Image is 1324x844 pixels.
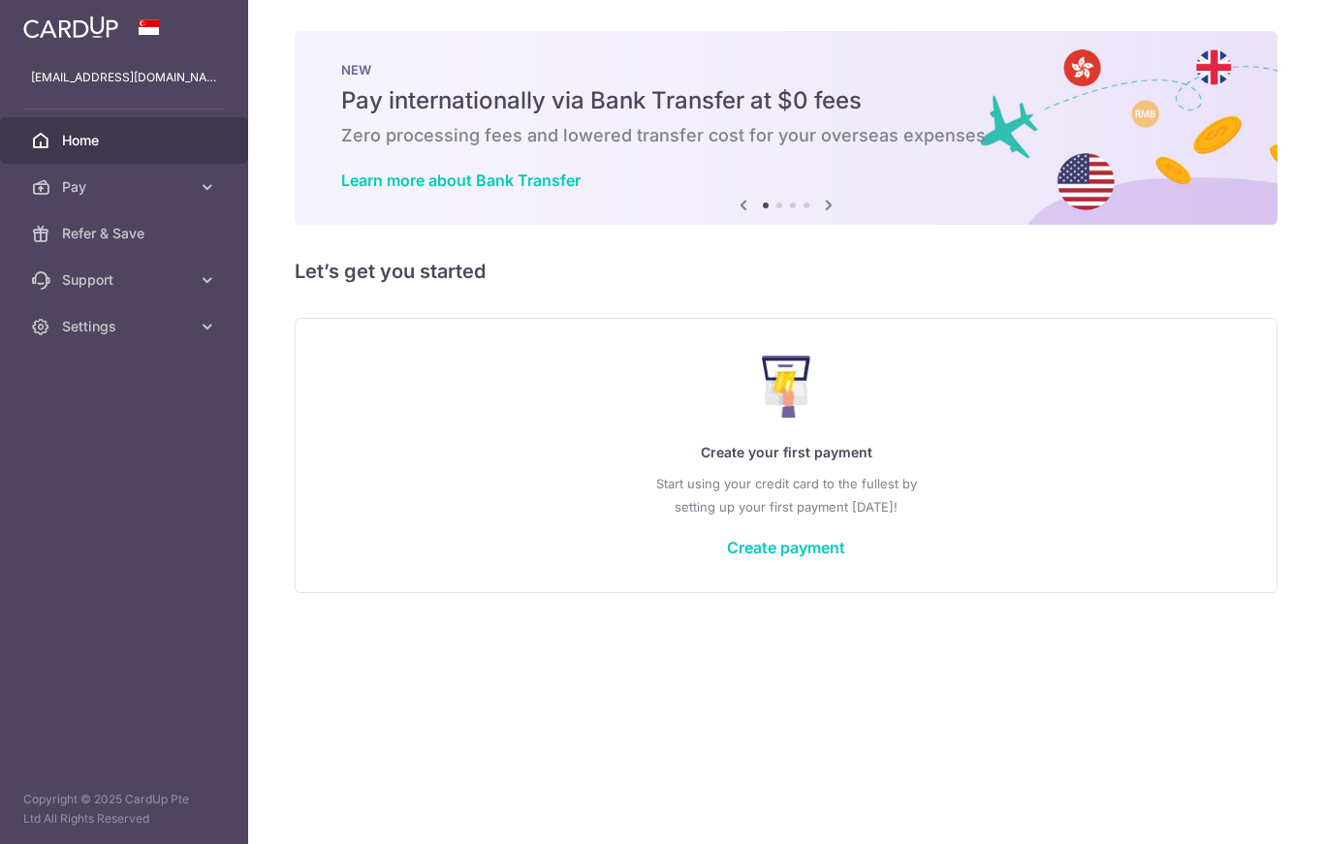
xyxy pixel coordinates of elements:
[62,317,190,336] span: Settings
[762,356,811,418] img: Make Payment
[62,177,190,197] span: Pay
[31,68,217,87] p: [EMAIL_ADDRESS][DOMAIN_NAME]
[62,131,190,150] span: Home
[341,171,581,190] a: Learn more about Bank Transfer
[334,441,1238,464] p: Create your first payment
[295,31,1277,225] img: Bank transfer banner
[62,224,190,243] span: Refer & Save
[295,256,1277,287] h5: Let’s get you started
[341,62,1231,78] p: NEW
[23,16,118,39] img: CardUp
[727,538,845,557] a: Create payment
[341,85,1231,116] h5: Pay internationally via Bank Transfer at $0 fees
[341,124,1231,147] h6: Zero processing fees and lowered transfer cost for your overseas expenses
[334,472,1238,518] p: Start using your credit card to the fullest by setting up your first payment [DATE]!
[62,270,190,290] span: Support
